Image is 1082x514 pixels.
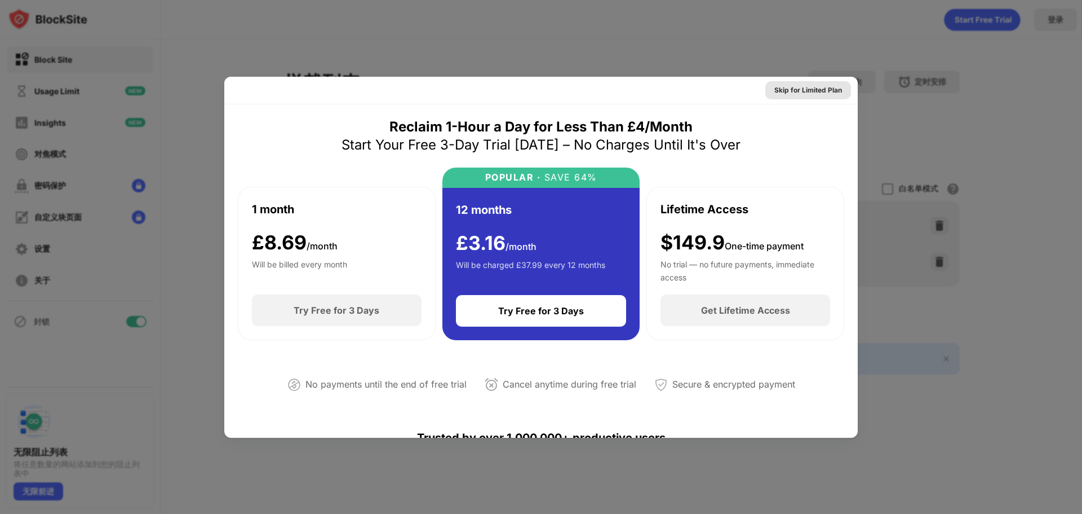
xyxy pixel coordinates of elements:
span: /month [505,241,536,252]
div: Lifetime Access [660,201,748,218]
div: Skip for Limited Plan [774,85,842,96]
span: /month [307,240,338,252]
div: Will be billed every month [252,258,347,281]
img: cancel-anytime [485,378,498,392]
div: £ 8.69 [252,231,338,254]
div: No trial — no future payments, immediate access [660,258,830,281]
div: 12 months [456,201,512,218]
div: POPULAR · [485,172,541,183]
div: Start Your Free 3-Day Trial [DATE] – No Charges Until It's Over [342,136,740,154]
div: $149.9 [660,231,804,254]
div: Will be charged £37.99 every 12 months [456,259,605,282]
div: £ 3.16 [456,232,536,255]
div: Secure & encrypted payment [672,376,795,393]
img: secured-payment [654,378,668,392]
div: Get Lifetime Access [701,305,790,316]
div: Trusted by over 1,000,000+ productive users [238,411,844,465]
div: No payments until the end of free trial [305,376,467,393]
div: Try Free for 3 Days [294,305,379,316]
div: SAVE 64% [540,172,597,183]
img: not-paying [287,378,301,392]
div: Try Free for 3 Days [498,305,584,317]
div: Reclaim 1-Hour a Day for Less Than £4/Month [389,118,693,136]
span: One-time payment [725,240,804,252]
div: Cancel anytime during free trial [503,376,636,393]
div: 1 month [252,201,294,218]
